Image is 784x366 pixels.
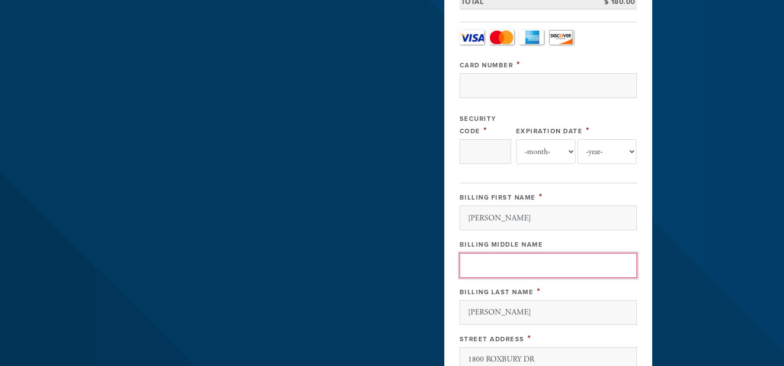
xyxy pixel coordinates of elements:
[460,335,524,343] label: Street Address
[460,241,543,249] label: Billing Middle Name
[460,194,536,202] label: Billing First Name
[586,125,590,136] span: This field is required.
[460,30,484,45] a: Visa
[527,333,531,344] span: This field is required.
[489,30,514,45] a: MasterCard
[516,139,575,164] select: Expiration Date month
[577,139,637,164] select: Expiration Date year
[537,286,541,297] span: This field is required.
[483,125,487,136] span: This field is required.
[549,30,574,45] a: Discover
[460,61,514,69] label: Card Number
[539,191,543,202] span: This field is required.
[517,59,521,70] span: This field is required.
[460,115,496,135] label: Security Code
[516,127,583,135] label: Expiration Date
[460,288,534,296] label: Billing Last Name
[519,30,544,45] a: Amex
